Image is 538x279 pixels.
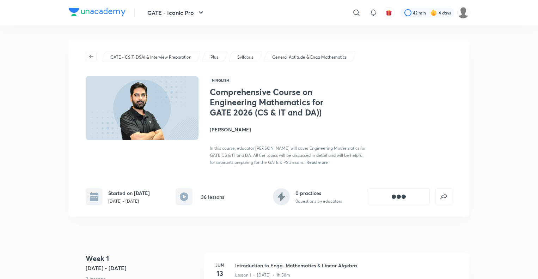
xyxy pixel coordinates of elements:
p: Syllabus [237,54,253,60]
span: In this course, educator [PERSON_NAME] will cover Engineering Mathematics for GATE CS & IT and DA... [210,146,366,165]
img: avatar [386,10,392,16]
h6: Jun [213,262,227,268]
p: Lesson 1 • [DATE] • 1h 58m [235,272,290,278]
h5: [DATE] - [DATE] [86,264,198,272]
span: Read more [306,159,328,165]
a: Company Logo [69,8,126,18]
button: avatar [383,7,395,18]
button: GATE - Iconic Pro [143,6,209,20]
button: false [435,188,452,205]
h1: Comprehensive Course on Engineering Mathematics for GATE 2026 (CS & IT and DA)) [210,87,325,117]
a: GATE - CSIT, DSAI & Interview Preparation [109,54,193,60]
span: Hinglish [210,76,231,84]
p: Plus [210,54,218,60]
p: General Aptitude & Engg Mathematics [272,54,347,60]
h6: Started on [DATE] [108,189,150,197]
button: [object Object] [368,188,430,205]
img: Deepika S S [457,7,469,19]
h6: 36 lessons [201,193,224,201]
h4: 13 [213,268,227,279]
a: Plus [209,54,220,60]
h6: 0 practices [295,189,342,197]
p: [DATE] - [DATE] [108,198,150,204]
h3: Introduction to Engg. Mathematics & Linear Algebra [235,262,461,269]
img: Company Logo [69,8,126,16]
p: 0 questions by educators [295,198,342,204]
h4: [PERSON_NAME] [210,126,368,133]
a: General Aptitude & Engg Mathematics [271,54,348,60]
img: Thumbnail [85,76,200,141]
img: streak [430,9,437,16]
p: GATE - CSIT, DSAI & Interview Preparation [110,54,191,60]
a: Syllabus [236,54,255,60]
h4: Week 1 [86,253,198,264]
